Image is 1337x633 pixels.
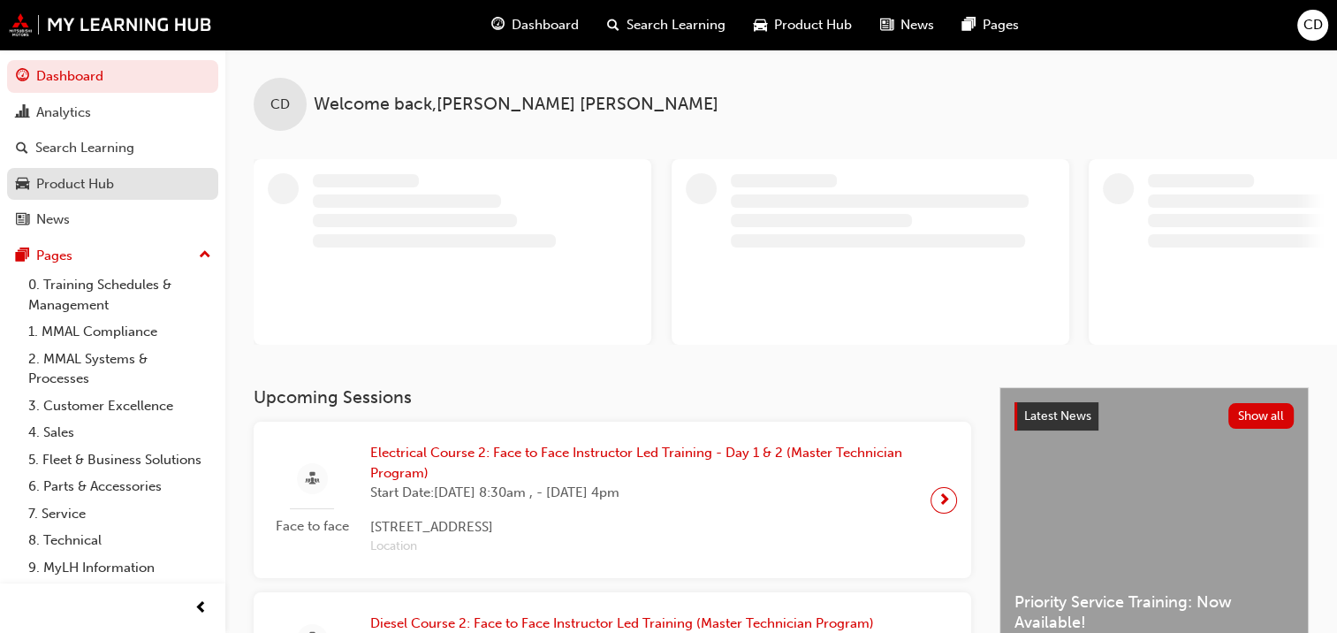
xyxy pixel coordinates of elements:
a: news-iconNews [866,7,948,43]
span: Electrical Course 2: Face to Face Instructor Led Training - Day 1 & 2 (Master Technician Program) [370,443,916,483]
a: Face to faceElectrical Course 2: Face to Face Instructor Led Training - Day 1 & 2 (Master Technic... [268,436,957,564]
span: Start Date: [DATE] 8:30am , - [DATE] 4pm [370,483,916,503]
div: Product Hub [36,174,114,194]
span: [STREET_ADDRESS] [370,517,916,538]
a: Dashboard [7,60,218,93]
div: Search Learning [35,138,134,158]
span: search-icon [607,14,619,36]
a: 9. MyLH Information [21,554,218,582]
a: pages-iconPages [948,7,1033,43]
a: Latest NewsShow all [1014,402,1294,431]
span: Welcome back , [PERSON_NAME] [PERSON_NAME] [314,95,718,115]
a: 6. Parts & Accessories [21,473,218,500]
span: Latest News [1024,408,1091,423]
a: 2. MMAL Systems & Processes [21,346,218,393]
span: news-icon [880,14,893,36]
a: 3. Customer Excellence [21,393,218,420]
span: Location [370,537,916,557]
span: up-icon [199,244,211,267]
a: Analytics [7,96,218,129]
span: pages-icon [962,14,976,36]
span: prev-icon [194,598,208,620]
span: Face to face [268,516,356,537]
span: car-icon [16,177,29,193]
a: 1. MMAL Compliance [21,318,218,346]
span: Dashboard [512,15,579,35]
span: sessionType_FACE_TO_FACE-icon [306,469,319,491]
a: All Pages [21,581,218,608]
span: next-icon [938,488,951,513]
a: search-iconSearch Learning [593,7,740,43]
span: search-icon [16,141,28,156]
img: mmal [9,13,212,36]
a: guage-iconDashboard [477,7,593,43]
span: Search Learning [627,15,725,35]
span: news-icon [16,212,29,228]
span: CD [1303,15,1323,35]
div: Pages [36,246,72,266]
button: Pages [7,240,218,272]
span: Priority Service Training: Now Available! [1014,592,1294,632]
a: car-iconProduct Hub [740,7,866,43]
a: 0. Training Schedules & Management [21,271,218,318]
span: pages-icon [16,248,29,264]
a: 4. Sales [21,419,218,446]
a: 8. Technical [21,527,218,554]
span: Product Hub [774,15,852,35]
a: News [7,203,218,236]
h3: Upcoming Sessions [254,387,971,408]
div: Analytics [36,103,91,123]
div: News [36,210,70,230]
span: car-icon [754,14,767,36]
a: Search Learning [7,132,218,164]
a: Product Hub [7,168,218,201]
a: 5. Fleet & Business Solutions [21,446,218,474]
button: DashboardAnalyticsSearch LearningProduct HubNews [7,57,218,240]
span: News [900,15,934,35]
button: Show all [1228,403,1295,429]
span: guage-icon [491,14,505,36]
span: chart-icon [16,105,29,121]
span: CD [270,95,290,115]
a: 7. Service [21,500,218,528]
button: CD [1297,10,1328,41]
span: guage-icon [16,69,29,85]
span: Pages [983,15,1019,35]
